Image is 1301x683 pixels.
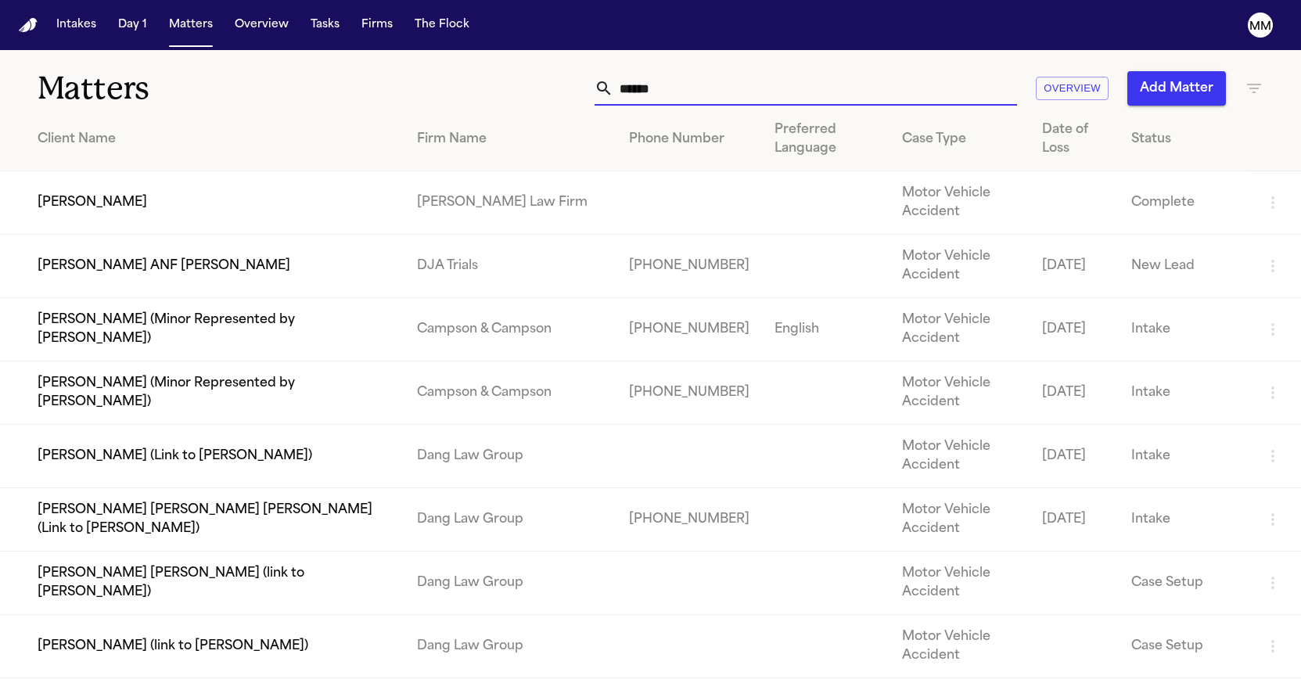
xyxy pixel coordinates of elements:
td: Motor Vehicle Accident [889,488,1030,552]
td: Motor Vehicle Accident [889,552,1030,615]
button: Day 1 [112,11,153,39]
button: Tasks [304,11,346,39]
button: Add Matter [1127,71,1226,106]
img: Finch Logo [19,18,38,33]
div: Preferred Language [774,120,877,158]
td: Motor Vehicle Accident [889,361,1030,425]
td: Case Setup [1119,615,1251,678]
td: Dang Law Group [404,615,616,678]
td: Intake [1119,298,1251,361]
td: Motor Vehicle Accident [889,298,1030,361]
td: Motor Vehicle Accident [889,425,1030,488]
div: Firm Name [417,130,604,149]
td: Motor Vehicle Accident [889,171,1030,235]
button: Intakes [50,11,102,39]
div: Case Type [902,130,1017,149]
td: Dang Law Group [404,425,616,488]
td: Campson & Campson [404,361,616,425]
div: Client Name [38,130,392,149]
button: Overview [228,11,295,39]
a: Home [19,18,38,33]
td: [PERSON_NAME] Law Firm [404,171,616,235]
td: [DATE] [1030,235,1119,298]
button: Overview [1036,77,1109,101]
td: Motor Vehicle Accident [889,615,1030,678]
button: The Flock [408,11,476,39]
td: Intake [1119,425,1251,488]
button: Firms [355,11,399,39]
td: Dang Law Group [404,552,616,615]
div: Phone Number [629,130,749,149]
h1: Matters [38,69,386,108]
td: Motor Vehicle Accident [889,235,1030,298]
div: Status [1131,130,1238,149]
td: [DATE] [1030,361,1119,425]
td: DJA Trials [404,235,616,298]
td: [PHONE_NUMBER] [616,361,762,425]
td: [DATE] [1030,488,1119,552]
div: Date of Loss [1042,120,1106,158]
td: Intake [1119,361,1251,425]
td: English [762,298,889,361]
td: Intake [1119,488,1251,552]
td: Complete [1119,171,1251,235]
td: [PHONE_NUMBER] [616,235,762,298]
td: [DATE] [1030,425,1119,488]
td: [DATE] [1030,298,1119,361]
td: [PHONE_NUMBER] [616,488,762,552]
td: [PHONE_NUMBER] [616,298,762,361]
td: New Lead [1119,235,1251,298]
td: Case Setup [1119,552,1251,615]
td: Campson & Campson [404,298,616,361]
td: Dang Law Group [404,488,616,552]
button: Matters [163,11,219,39]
